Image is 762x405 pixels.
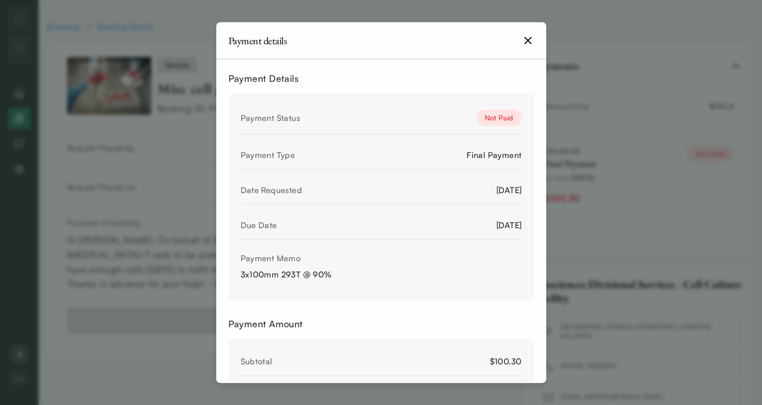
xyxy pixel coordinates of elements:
[490,355,522,367] div: $100.30
[228,317,303,330] div: Payment Amount
[241,183,303,196] div: Date Requested
[241,148,295,161] div: Payment Type
[496,183,521,196] div: [DATE]
[241,219,277,231] div: Due Date
[241,252,301,264] div: Payment Memo
[241,268,332,280] div: 3x100mm 293T @ 90%
[476,109,522,126] div: Not Paid
[241,111,301,123] div: Payment Status
[228,71,299,85] div: Payment Details
[467,148,521,161] div: Final Payment
[496,219,521,231] div: [DATE]
[228,35,287,45] h2: Payment details
[241,355,273,367] div: Subtotal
